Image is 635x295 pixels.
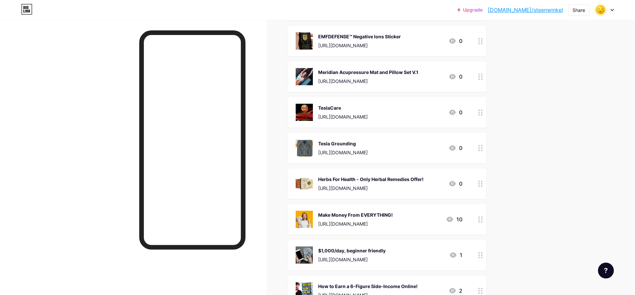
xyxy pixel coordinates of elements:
div: Meridian Acupressure Mat and Pillow Set V.1 [318,69,418,76]
img: Tesla Grounding [296,139,313,157]
div: [URL][DOMAIN_NAME] [318,78,418,85]
div: TeslaCare [318,104,368,111]
div: [URL][DOMAIN_NAME] [318,220,393,227]
img: Meridian Acupressure Mat and Pillow Set V.1 [296,68,313,85]
div: [URL][DOMAIN_NAME] [318,185,424,192]
div: 0 [448,180,462,188]
div: Share [572,7,585,14]
img: Herbs For Health - Only Herbal Remedies Offer! [296,175,313,192]
img: Make Money From EVERYTHING! [296,211,313,228]
div: [URL][DOMAIN_NAME] [318,256,386,263]
div: EMFDEFENSE™ Negative Ions Sticker [318,33,401,40]
div: [URL][DOMAIN_NAME] [318,42,401,49]
div: Herbs For Health - Only Herbal Remedies Offer! [318,176,424,183]
div: 2 [448,287,462,295]
div: How to Earn a 6-Figure Side-Income Online! [318,283,418,290]
a: Upgrade [457,7,483,13]
div: 10 [446,215,462,223]
img: TeslaCare [296,104,313,121]
a: [DOMAIN_NAME]/steenwinkel [488,6,563,14]
div: 0 [448,37,462,45]
div: 0 [448,144,462,152]
div: [URL][DOMAIN_NAME] [318,149,368,156]
div: Make Money From EVERYTHING! [318,211,393,218]
img: steenwinkel [594,4,607,16]
div: 0 [448,108,462,116]
img: $1,000/day, beginner friendly [296,246,313,264]
div: Tesla Grounding [318,140,368,147]
div: [URL][DOMAIN_NAME] [318,113,368,120]
div: 0 [448,73,462,81]
img: EMFDEFENSE™ Negative Ions Sticker [296,32,313,50]
div: 1 [449,251,462,259]
div: $1,000/day, beginner friendly [318,247,386,254]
